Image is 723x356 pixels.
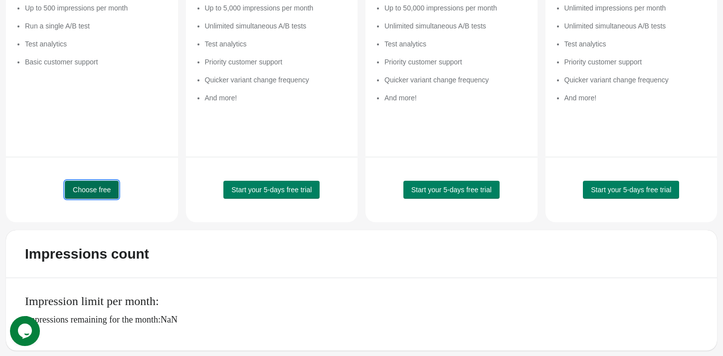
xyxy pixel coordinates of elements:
button: Start your 5-days free trial [403,181,500,199]
span: Start your 5-days free trial [231,186,312,194]
button: Start your 5-days free trial [223,181,320,199]
li: Up to 50,000 impressions per month [384,3,528,13]
p: Impressions remaining for the month: NaN [25,315,707,325]
li: Quicker variant change frequency [564,75,708,85]
iframe: chat widget [10,316,42,346]
li: And more! [205,93,348,103]
li: And more! [384,93,528,103]
li: Quicker variant change frequency [384,75,528,85]
li: Test analytics [384,39,528,49]
li: Priority customer support [205,57,348,67]
li: Test analytics [25,39,168,49]
li: Test analytics [205,39,348,49]
li: Unlimited simultaneous A/B tests [564,21,708,31]
li: Up to 500 impressions per month [25,3,168,13]
span: Choose free [73,186,111,194]
li: Unlimited impressions per month [564,3,708,13]
button: Choose free [65,181,119,199]
li: Unlimited simultaneous A/B tests [205,21,348,31]
li: Run a single A/B test [25,21,168,31]
span: Start your 5-days free trial [591,186,671,194]
li: Quicker variant change frequency [205,75,348,85]
span: Start your 5-days free trial [411,186,492,194]
li: And more! [564,93,708,103]
li: Basic customer support [25,57,168,67]
li: Unlimited simultaneous A/B tests [384,21,528,31]
button: Start your 5-days free trial [583,181,679,199]
li: Priority customer support [564,57,708,67]
li: Priority customer support [384,57,528,67]
li: Test analytics [564,39,708,49]
div: Impressions count [25,246,149,262]
p: Impression limit per month: [25,294,707,309]
li: Up to 5,000 impressions per month [205,3,348,13]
